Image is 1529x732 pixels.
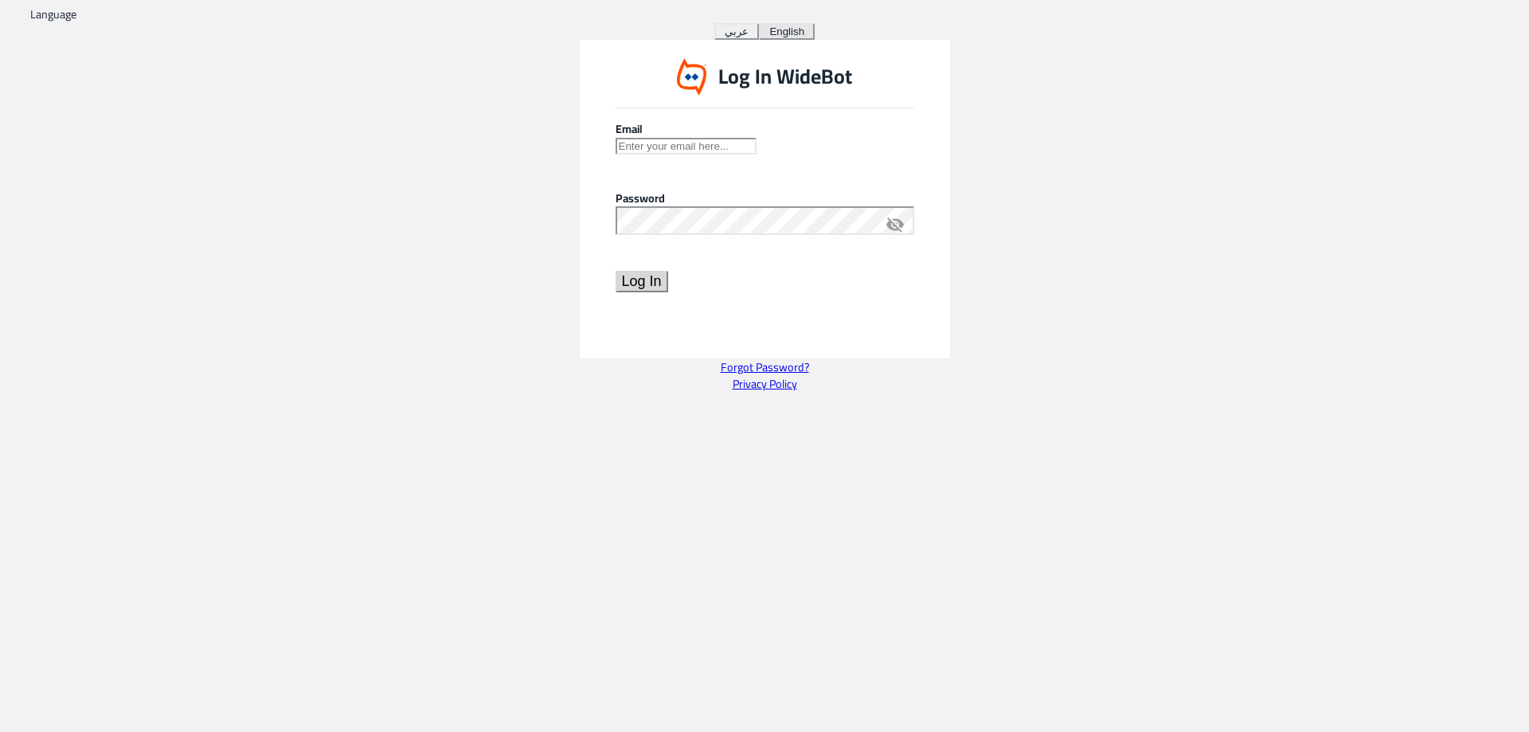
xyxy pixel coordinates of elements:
input: Enter your email here... [616,138,757,155]
img: Widebot Logo [677,58,707,96]
label: Password [616,190,914,206]
button: English [759,23,815,40]
label: Email [616,120,914,137]
span: عربي [725,25,749,37]
button: Log In [616,271,668,292]
button: عربي [714,23,760,40]
a: Forgot Password? [721,356,809,378]
a: Privacy Policy [733,373,797,394]
span: visibility_off [886,210,914,239]
p: Log In WideBot [718,61,852,92]
span: Language [25,3,83,25]
span: English [769,25,804,37]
